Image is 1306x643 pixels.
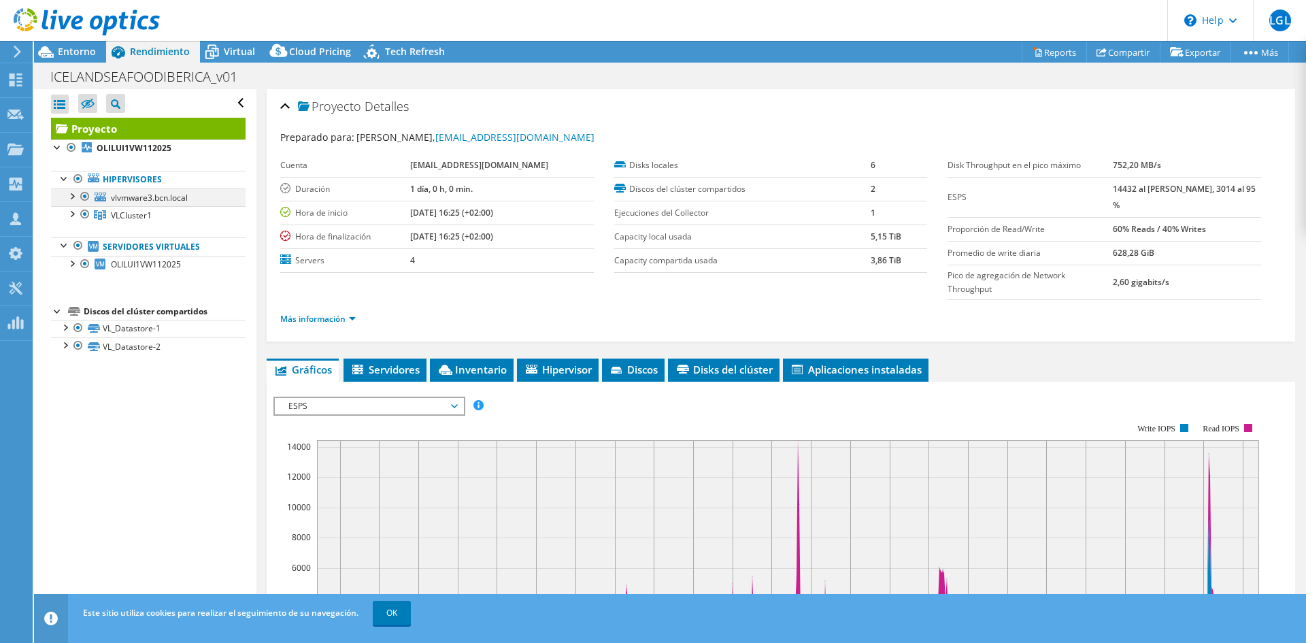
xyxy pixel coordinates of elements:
[365,98,409,114] span: Detalles
[280,206,409,220] label: Hora de inicio
[280,159,409,172] label: Cuenta
[410,159,548,171] b: [EMAIL_ADDRESS][DOMAIN_NAME]
[1086,42,1160,63] a: Compartir
[614,159,871,172] label: Disks locales
[51,337,246,355] a: VL_Datastore-2
[614,206,871,220] label: Ejecuciones del Collector
[280,131,354,144] label: Preparado para:
[51,118,246,139] a: Proyecto
[435,131,595,144] a: [EMAIL_ADDRESS][DOMAIN_NAME]
[609,363,658,376] span: Discos
[1269,10,1291,31] span: LGL
[1022,42,1087,63] a: Reports
[948,222,1113,236] label: Proporción de Read/Write
[273,363,332,376] span: Gráficos
[524,363,592,376] span: Hipervisor
[437,363,507,376] span: Inventario
[350,363,420,376] span: Servidores
[292,592,311,604] text: 4000
[614,182,871,196] label: Discos del clúster compartidos
[614,230,871,244] label: Capacity local usada
[790,363,922,376] span: Aplicaciones instaladas
[111,192,188,203] span: vlvmware3.bcn.local
[410,231,493,242] b: [DATE] 16:25 (+02:00)
[58,45,96,58] span: Entorno
[51,206,246,224] a: VLCluster1
[130,45,190,58] span: Rendimiento
[356,131,595,144] span: [PERSON_NAME],
[298,100,361,114] span: Proyecto
[51,256,246,274] a: OLILUI1VW112025
[83,607,358,619] span: Este sitio utiliza cookies para realizar el seguimiento de su navegación.
[385,45,445,58] span: Tech Refresh
[948,269,1113,296] label: Pico de agregación de Network Throughput
[1113,247,1154,259] b: 628,28 GiB
[289,45,351,58] span: Cloud Pricing
[224,45,255,58] span: Virtual
[111,259,181,270] span: OLILUI1VW112025
[948,246,1113,260] label: Promedio de write diaria
[44,69,258,84] h1: ICELANDSEAFOODIBERICA_v01
[1160,42,1231,63] a: Exportar
[871,207,875,218] b: 1
[614,254,871,267] label: Capacity compartida usada
[280,254,409,267] label: Servers
[51,188,246,206] a: vlvmware3.bcn.local
[292,531,311,543] text: 8000
[280,182,409,196] label: Duración
[410,183,473,195] b: 1 día, 0 h, 0 min.
[871,159,875,171] b: 6
[373,601,411,625] a: OK
[111,210,152,221] span: VLCluster1
[948,159,1113,172] label: Disk Throughput en el pico máximo
[287,501,311,513] text: 10000
[51,237,246,255] a: Servidores virtuales
[97,142,171,154] b: OLILUI1VW112025
[1113,159,1161,171] b: 752,20 MB/s
[287,441,311,452] text: 14000
[1113,183,1256,211] b: 14432 al [PERSON_NAME], 3014 al 95 %
[410,254,415,266] b: 4
[51,171,246,188] a: Hipervisores
[410,207,493,218] b: [DATE] 16:25 (+02:00)
[1113,223,1206,235] b: 60% Reads / 40% Writes
[1203,424,1240,433] text: Read IOPS
[1113,276,1169,288] b: 2,60 gigabits/s
[1230,42,1289,63] a: Más
[948,191,1113,204] label: ESPS
[292,562,311,574] text: 6000
[1137,424,1175,433] text: Write IOPS
[871,183,875,195] b: 2
[282,398,456,414] span: ESPS
[287,471,311,482] text: 12000
[1184,14,1196,27] svg: \n
[51,139,246,157] a: OLILUI1VW112025
[871,254,901,266] b: 3,86 TiB
[84,303,246,320] div: Discos del clúster compartidos
[280,313,356,325] a: Más información
[51,320,246,337] a: VL_Datastore-1
[871,231,901,242] b: 5,15 TiB
[675,363,773,376] span: Disks del clúster
[280,230,409,244] label: Hora de finalización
